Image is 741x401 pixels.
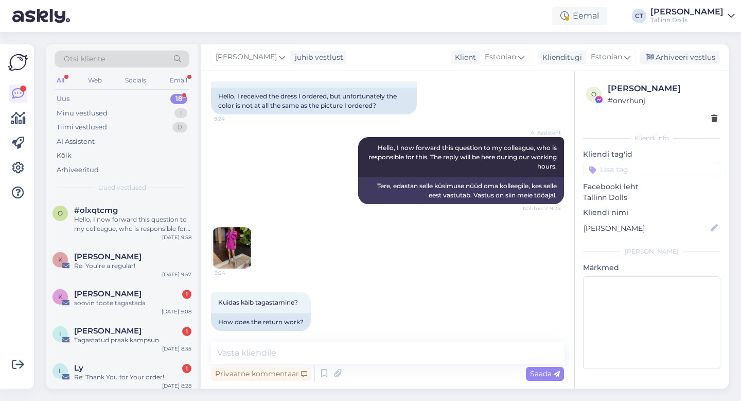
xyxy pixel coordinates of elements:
[368,144,558,170] span: Hello, I now forward this question to my colleague, who is responsible for this. The reply will b...
[64,54,105,64] span: Otsi kliente
[162,308,191,315] div: [DATE] 9:08
[214,115,253,123] span: 9:24
[58,256,63,263] span: k
[123,74,148,87] div: Socials
[162,382,191,390] div: [DATE] 8:28
[583,162,720,177] input: Lisa tag
[182,327,191,336] div: 1
[583,192,720,203] p: Tallinn Dolls
[74,215,191,233] div: Hello, I now forward this question to my colleague, who is responsible for this. The reply will b...
[583,181,720,192] p: Facebooki leht
[216,52,277,63] span: [PERSON_NAME]
[211,367,311,381] div: Privaatne kommentaar
[182,364,191,373] div: 1
[162,233,191,241] div: [DATE] 9:58
[74,326,142,336] span: Ilena Allikas
[162,345,191,353] div: [DATE] 8:35
[74,373,191,382] div: Re: Thank You for Your order!
[583,247,720,256] div: [PERSON_NAME]
[74,363,83,373] span: Ly
[162,271,191,278] div: [DATE] 9:57
[57,122,107,132] div: Tiimi vestlused
[59,330,61,338] span: I
[215,269,253,277] span: 9:24
[211,227,253,269] img: Attachment
[74,289,142,298] span: Kristi Pukk
[74,252,142,261] span: katrin sagaja
[538,52,582,63] div: Klienditugi
[168,74,189,87] div: Email
[74,336,191,345] div: Tagastatud praak kampsun
[86,74,104,87] div: Web
[57,94,70,104] div: Uus
[57,165,99,175] div: Arhiveeritud
[485,52,516,63] span: Estonian
[583,262,720,273] p: Märkmed
[74,298,191,308] div: soovin toote tagastada
[74,206,118,215] span: #olxqtcmg
[583,133,720,143] div: Kliendi info
[57,137,95,147] div: AI Assistent
[552,7,607,25] div: Eemal
[608,95,717,106] div: # onvrhunj
[650,16,724,24] div: Tallinn Dolls
[98,183,146,192] span: Uued vestlused
[591,52,622,63] span: Estonian
[451,52,476,63] div: Klient
[211,313,311,331] div: How does the return work?
[214,331,253,339] span: 9:24
[8,53,28,72] img: Askly Logo
[358,177,564,204] div: Tere, edastan selle küsimuse nüüd oma kolleegile, kes selle eest vastutab. Vastus on siin meie tö...
[58,209,63,217] span: o
[522,205,561,212] span: Nähtud ✓ 9:24
[291,52,343,63] div: juhib vestlust
[182,290,191,299] div: 1
[640,51,719,64] div: Arhiveeri vestlus
[174,108,187,119] div: 1
[55,74,66,87] div: All
[608,82,717,95] div: [PERSON_NAME]
[530,369,560,378] span: Saada
[583,149,720,160] p: Kliendi tag'id
[170,94,187,104] div: 18
[57,108,108,119] div: Minu vestlused
[74,261,191,271] div: Re: You’re a regular!
[58,293,63,300] span: K
[632,9,646,23] div: CT
[591,90,596,98] span: o
[650,8,735,24] a: [PERSON_NAME]Tallinn Dolls
[584,223,709,234] input: Lisa nimi
[211,88,417,114] div: Hello, I received the dress I ordered, but unfortunately the color is not at all the same as the ...
[218,298,298,306] span: Kuidas kàib tagastamine?
[583,207,720,218] p: Kliendi nimi
[650,8,724,16] div: [PERSON_NAME]
[57,151,72,161] div: Kõik
[172,122,187,132] div: 0
[59,367,62,375] span: L
[522,129,561,137] span: AI Assistent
